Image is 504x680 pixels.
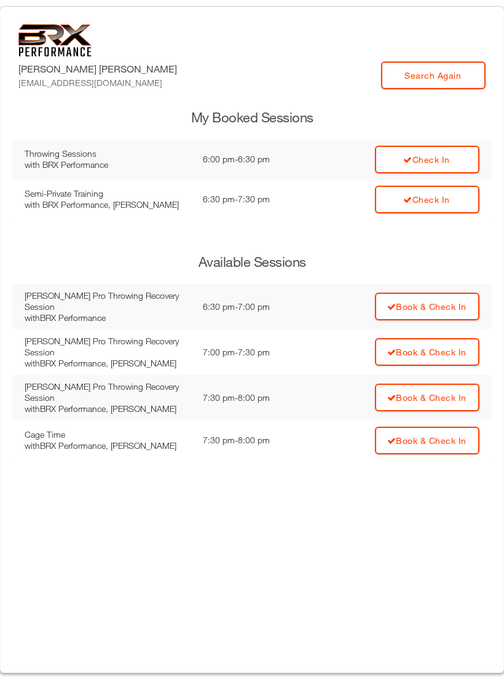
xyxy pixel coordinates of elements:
div: with BRX Performance, [PERSON_NAME] [25,358,191,369]
a: Check In [375,186,479,213]
div: with BRX Performance, [PERSON_NAME] [25,403,191,414]
div: [PERSON_NAME] Pro Throwing Recovery Session [25,290,191,312]
div: [PERSON_NAME] Pro Throwing Recovery Session [25,336,191,358]
a: Check In [375,146,479,173]
div: Semi-Private Training [25,188,191,199]
div: with BRX Performance [25,159,191,170]
a: Book & Check In [375,384,479,411]
a: Book & Check In [375,293,479,320]
div: [PERSON_NAME] Pro Throwing Recovery Session [25,381,191,403]
td: 6:30 pm - 7:30 pm [197,180,312,219]
a: Book & Check In [375,338,479,366]
div: Throwing Sessions [25,148,191,159]
div: Cage Time [25,429,191,440]
div: with BRX Performance, [PERSON_NAME] [25,199,191,210]
div: with BRX Performance [25,312,191,323]
img: 6f7da32581c89ca25d665dc3aae533e4f14fe3ef_original.svg [18,24,92,57]
td: 7:00 pm - 7:30 pm [197,330,312,375]
a: Book & Check In [375,427,479,454]
td: 7:30 pm - 8:00 pm [197,421,312,461]
label: [PERSON_NAME] [PERSON_NAME] [18,61,177,89]
div: with BRX Performance, [PERSON_NAME] [25,440,191,451]
a: Search Again [381,61,486,89]
h3: Available Sessions [12,253,492,272]
div: [EMAIL_ADDRESS][DOMAIN_NAME] [18,76,177,89]
td: 7:30 pm - 8:00 pm [197,375,312,421]
h3: My Booked Sessions [12,108,492,127]
td: 6:30 pm - 7:00 pm [197,284,312,330]
td: 6:00 pm - 6:30 pm [197,140,312,180]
